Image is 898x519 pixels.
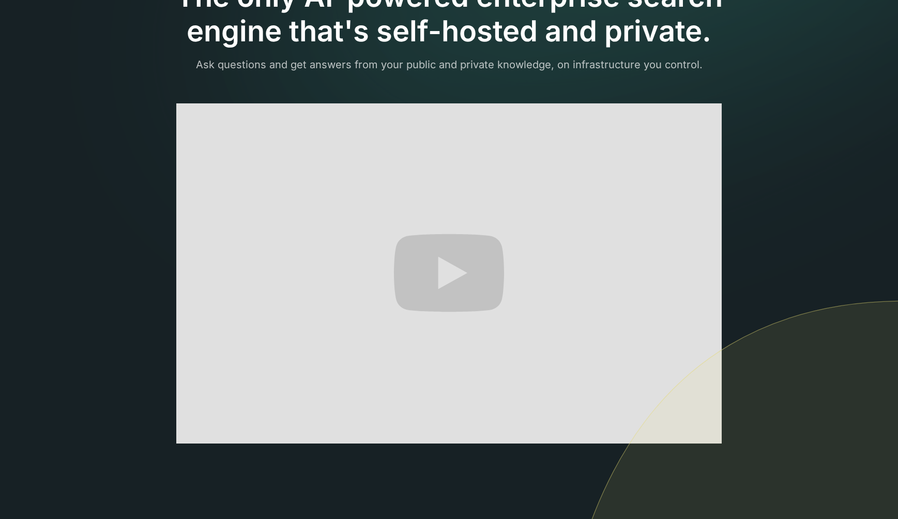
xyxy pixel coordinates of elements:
[147,57,752,72] p: Ask questions and get answers from your public and private knowledge, on infrastructure you control.
[846,469,898,519] iframe: Chat Widget
[176,103,722,443] iframe: Atolio in 60 Seconds: Your AI-Enabled Enterprise Search Solution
